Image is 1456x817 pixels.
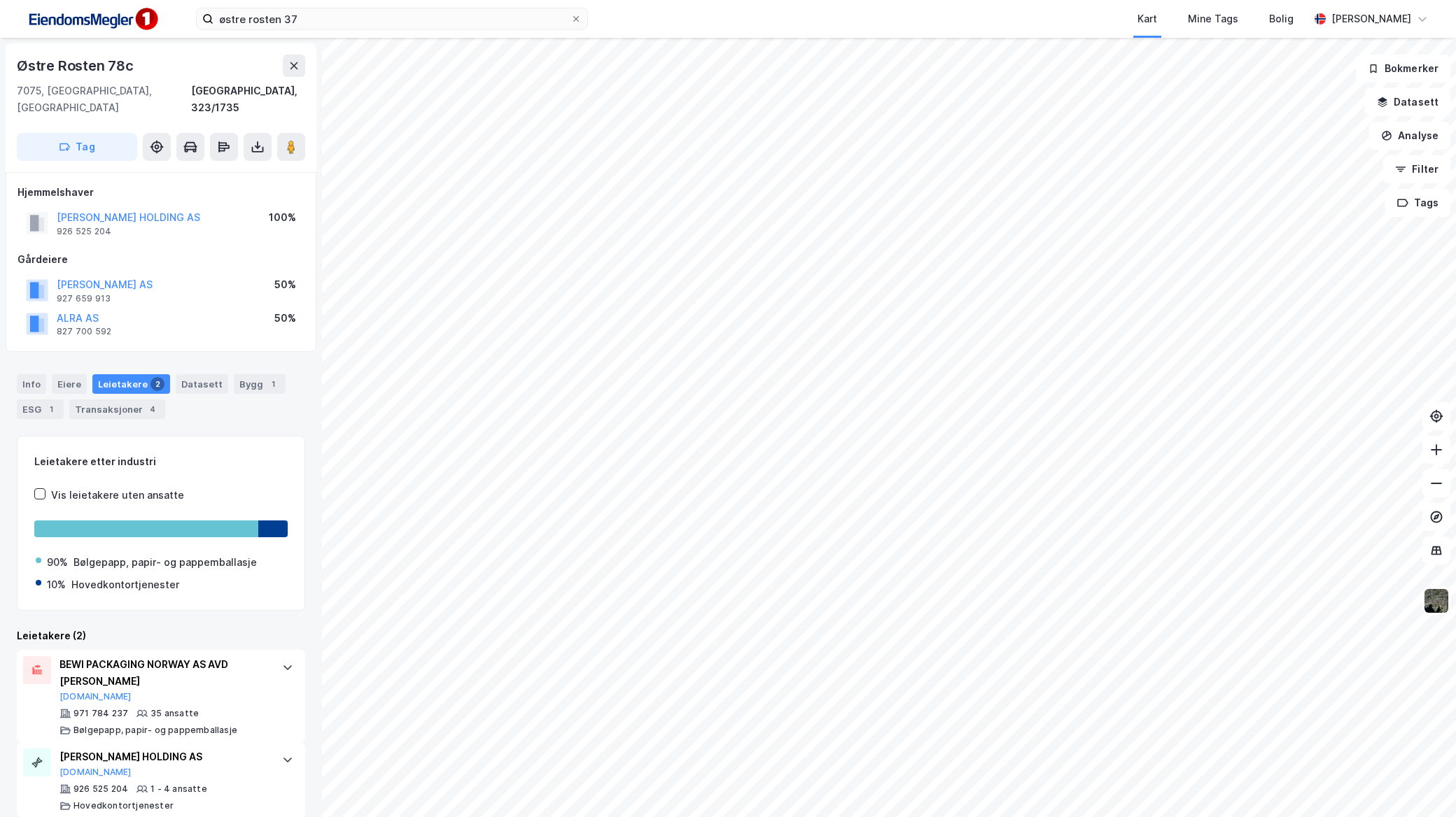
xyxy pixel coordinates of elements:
[17,627,305,644] div: Leietakere (2)
[146,402,160,416] div: 4
[150,377,164,391] div: 2
[47,554,68,571] div: 90%
[17,133,137,161] button: Tag
[92,374,170,394] div: Leietakere
[17,251,304,268] div: Gårdeiere
[150,708,199,719] div: 35 ansatte
[191,83,305,116] div: [GEOGRAPHIC_DATA], 323/1735
[59,656,268,690] div: BEWI PACKAGING NORWAY AS AVD [PERSON_NAME]
[73,708,128,719] div: 971 784 237
[1385,189,1450,217] button: Tags
[69,399,165,419] div: Transaksjoner
[1137,10,1157,27] div: Kart
[51,487,184,504] div: Vis leietakere uten ansatte
[269,209,296,226] div: 100%
[266,377,280,391] div: 1
[213,8,570,29] input: Søk på adresse, matrikkel, gårdeiere, leietakere eller personer
[1423,588,1450,614] img: 9k=
[1331,10,1411,27] div: [PERSON_NAME]
[73,725,237,736] div: Bølgepapp, papir- og pappemballasje
[52,374,87,394] div: Eiere
[71,576,179,593] div: Hovedkontortjenester
[17,399,64,419] div: ESG
[17,83,191,116] div: 7075, [GEOGRAPHIC_DATA], [GEOGRAPHIC_DATA]
[59,767,132,778] button: [DOMAIN_NAME]
[1386,750,1456,817] div: Kontrollprogram for chat
[1188,10,1238,27] div: Mine Tags
[57,326,111,337] div: 827 700 592
[1383,155,1450,183] button: Filter
[22,3,162,35] img: F4PB6Px+NJ5v8B7XTbfpPpyloAAAAASUVORK5CYII=
[73,554,257,571] div: Bølgepapp, papir- og pappemballasje
[1269,10,1294,27] div: Bolig
[1369,122,1450,150] button: Analyse
[1356,55,1450,83] button: Bokmerker
[57,226,111,237] div: 926 525 204
[57,293,111,304] div: 927 659 913
[17,374,46,394] div: Info
[1365,88,1450,116] button: Datasett
[234,374,286,394] div: Bygg
[34,453,288,470] div: Leietakere etter industri
[274,276,296,293] div: 50%
[44,402,58,416] div: 1
[176,374,228,394] div: Datasett
[59,691,132,702] button: [DOMAIN_NAME]
[274,310,296,327] div: 50%
[47,576,66,593] div: 10%
[150,783,207,795] div: 1 - 4 ansatte
[1386,750,1456,817] iframe: Chat Widget
[73,783,128,795] div: 926 525 204
[59,748,268,765] div: [PERSON_NAME] HOLDING AS
[73,800,174,811] div: Hovedkontortjenester
[17,184,304,201] div: Hjemmelshaver
[17,55,136,77] div: Østre Rosten 78c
